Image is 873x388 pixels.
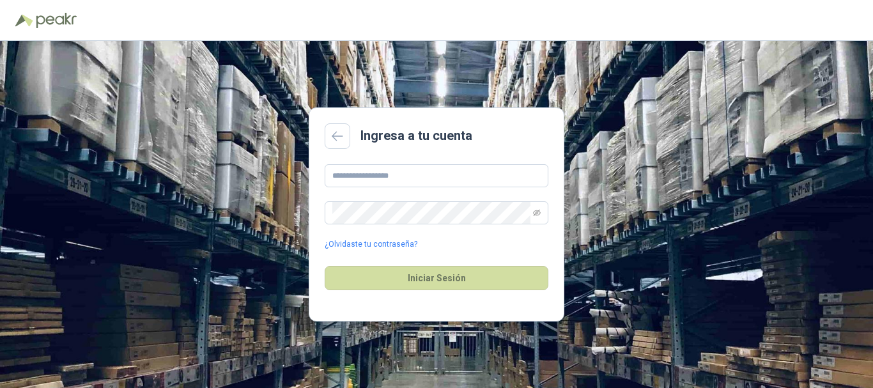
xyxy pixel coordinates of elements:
a: ¿Olvidaste tu contraseña? [325,238,417,251]
h2: Ingresa a tu cuenta [360,126,472,146]
button: Iniciar Sesión [325,266,548,290]
img: Peakr [36,13,77,28]
img: Logo [15,14,33,27]
span: eye-invisible [533,209,541,217]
